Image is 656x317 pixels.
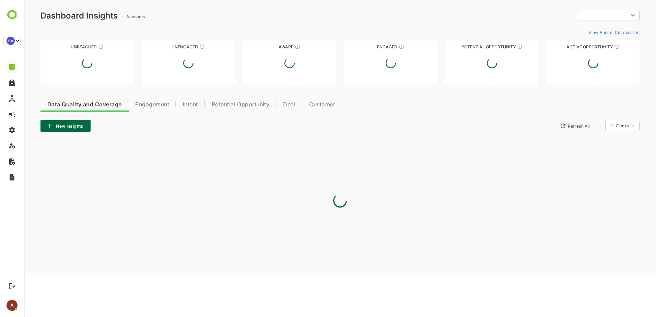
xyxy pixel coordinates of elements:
[175,44,181,49] div: These accounts have not shown enough engagement and need nurturing
[23,102,97,107] span: Data Quality and Coverage
[7,37,15,45] div: 9A
[97,14,123,19] ag: -- Accounts
[7,281,16,291] button: Logout
[7,300,17,311] div: A
[219,44,312,49] div: Aware
[188,102,246,107] span: Potential Opportunity
[591,120,616,132] div: Filters
[159,102,174,107] span: Intent
[421,44,514,49] div: Potential Opportunity
[16,120,67,132] button: New Insights
[3,8,21,21] img: BambooboxLogoMark.f1c84d78b4c51b1a7b5f700c9845e183.svg
[562,27,616,38] button: View Funnel Comparison
[259,102,271,107] span: Deal
[375,44,380,49] div: These accounts are warm, further nurturing would qualify them to MQAs
[16,11,94,21] div: Dashboard Insights
[111,102,145,107] span: Engagement
[285,102,312,107] span: Customer
[271,44,276,49] div: These accounts have just entered the buying cycle and need further nurturing
[74,44,80,49] div: These accounts have not been engaged with for a defined time period
[320,44,413,49] div: Engaged
[118,44,211,49] div: Unengaged
[493,44,499,49] div: These accounts are MQAs and can be passed on to Inside Sales
[16,44,109,49] div: Unreached
[554,9,616,22] div: ​
[592,123,605,128] div: Filters
[523,44,616,49] div: Active Opportunity
[533,120,569,131] button: Refresh All
[590,44,596,49] div: These accounts have open opportunities which might be at any of the Sales Stages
